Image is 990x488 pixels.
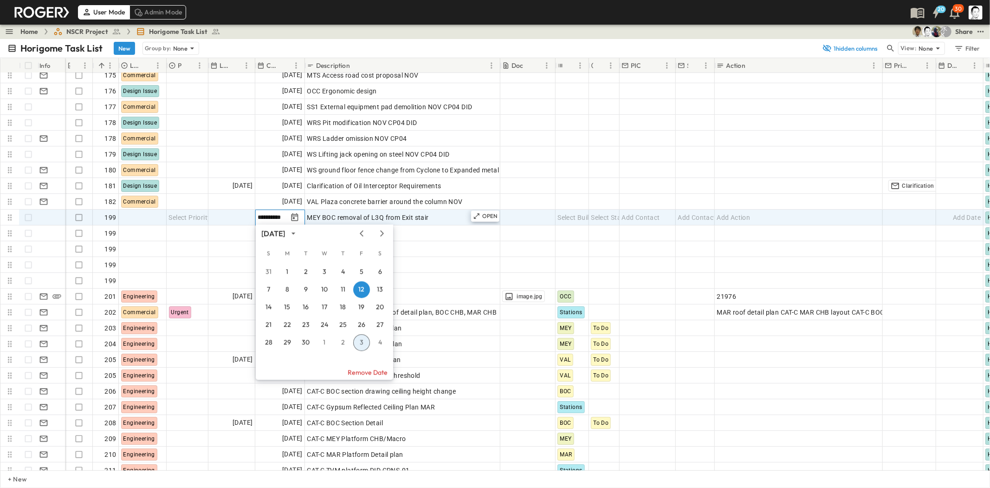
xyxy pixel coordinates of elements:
[575,60,586,71] button: Menu
[282,433,302,444] span: [DATE]
[184,60,194,71] button: Sort
[261,228,285,239] div: [DATE]
[560,467,582,474] span: Stations
[307,181,441,191] span: Clarification of Oil Interceptor Requirements
[8,475,13,484] p: + New
[353,299,370,316] button: 19
[79,60,91,71] button: Menu
[104,86,116,96] span: 176
[560,388,571,395] span: BOC
[372,299,388,316] button: 20
[291,60,302,71] button: Menu
[282,196,302,207] span: [DATE]
[631,61,641,70] p: PIC
[356,230,367,237] button: Previous month
[307,466,409,475] span: CAT-C TVM platform DID CPNS-01
[560,372,570,379] span: VAL
[123,198,156,205] span: Commercial
[282,117,302,128] span: [DATE]
[289,212,300,223] button: Tracking Date Menu
[352,60,362,71] button: Sort
[969,60,980,71] button: Menu
[954,43,980,53] div: Filter
[123,293,155,300] span: Engineering
[104,260,116,270] span: 199
[233,354,252,365] span: [DATE]
[104,371,116,380] span: 205
[316,244,333,263] span: Wednesday
[20,42,103,55] p: Horigome Task List
[279,244,296,263] span: Monday
[517,293,543,300] span: image.jpg
[282,149,302,159] span: [DATE]
[173,44,188,53] p: None
[316,264,333,280] button: 3
[129,5,187,19] div: Admin Mode
[560,293,571,300] span: OCC
[307,71,418,80] span: MTS Access road cost proposal NOV
[288,228,299,239] button: calendar view is open, switch to year view
[560,325,571,331] span: MEY
[123,72,156,79] span: Commercial
[241,60,252,71] button: Menu
[279,299,296,316] button: 15
[282,449,302,460] span: [DATE]
[307,387,456,396] span: CAT-C BOC section drawing ceiling height change
[104,387,116,396] span: 206
[104,118,116,127] span: 178
[298,334,314,351] button: 30
[104,244,116,254] span: 199
[307,450,403,459] span: CAT-C MAR Platform Detail plan
[104,60,116,71] button: Menu
[282,465,302,475] span: [DATE]
[53,27,121,36] a: NSCR Project
[307,402,435,412] span: CAT-C Gypsum Reflected Ceiling Plan MAR
[525,60,535,71] button: Sort
[266,61,278,70] p: Created
[282,402,302,412] span: [DATE]
[114,42,135,55] button: New
[482,212,498,220] p: OPEN
[20,27,39,36] a: Home
[912,26,924,37] img: 戸島 太一 (T.TOJIMA) (tzmtit00@pub.taisei.co.jp)
[353,264,370,280] button: 5
[142,60,152,71] button: Sort
[123,372,155,379] span: Engineering
[307,213,428,222] span: MEY BOC removal of L3Q from Exit stair
[123,119,157,126] span: Design Issue
[123,309,156,316] span: Commercial
[868,60,880,71] button: Menu
[511,61,524,70] p: Doc
[282,417,302,428] span: [DATE]
[169,213,211,222] span: Select Priority
[376,230,388,237] button: Next month
[152,60,163,71] button: Menu
[298,299,314,316] button: 16
[78,5,129,19] div: User Mode
[149,27,207,36] span: Horigome Task List
[123,104,156,110] span: Commercial
[922,60,933,71] button: Menu
[931,26,942,37] img: Joshua Whisenant (josh@tryroger.com)
[123,467,155,474] span: Engineering
[282,165,302,175] span: [DATE]
[260,264,277,280] button: 31
[316,61,350,70] p: Description
[717,213,750,222] span: Add Action
[233,417,252,428] span: [DATE]
[66,27,108,36] span: NSCR Project
[282,86,302,96] span: [DATE]
[123,420,155,426] span: Engineering
[260,244,277,263] span: Sunday
[922,26,933,37] img: 堀米 康介(K.HORIGOME) (horigome@bcd.taisei.co.jp)
[353,281,370,298] button: 12
[279,264,296,280] button: 1
[298,264,314,280] button: 2
[307,150,449,159] span: WS Lifting jack opening on steel NOV CP04 DID
[353,244,370,263] span: Friday
[298,244,314,263] span: Tuesday
[123,341,155,347] span: Engineering
[104,323,116,333] span: 203
[280,60,291,71] button: Sort
[123,135,156,142] span: Commercial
